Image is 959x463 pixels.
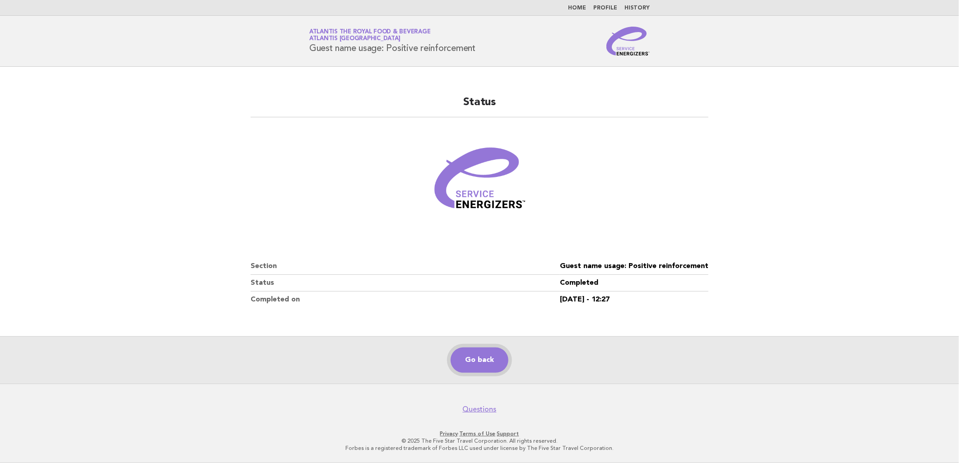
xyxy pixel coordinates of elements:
dt: Section [251,258,560,275]
img: Verified [425,128,534,236]
a: Support [497,431,519,437]
a: Atlantis the Royal Food & BeverageAtlantis [GEOGRAPHIC_DATA] [309,29,431,42]
dt: Completed on [251,292,560,308]
dd: Completed [560,275,708,292]
a: Home [568,5,586,11]
p: © 2025 The Five Star Travel Corporation. All rights reserved. [203,437,756,444]
h1: Guest name usage: Positive reinforcement [309,29,475,53]
h2: Status [251,95,708,117]
p: Forbes is a registered trademark of Forbes LLC used under license by The Five Star Travel Corpora... [203,444,756,452]
dd: [DATE] - 12:27 [560,292,708,308]
a: Terms of Use [460,431,496,437]
a: Questions [463,405,497,414]
dd: Guest name usage: Positive reinforcement [560,258,708,275]
a: History [624,5,650,11]
dt: Status [251,275,560,292]
p: · · [203,430,756,437]
a: Go back [451,347,508,373]
img: Service Energizers [606,27,650,56]
a: Privacy [440,431,458,437]
span: Atlantis [GEOGRAPHIC_DATA] [309,36,400,42]
a: Profile [593,5,617,11]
